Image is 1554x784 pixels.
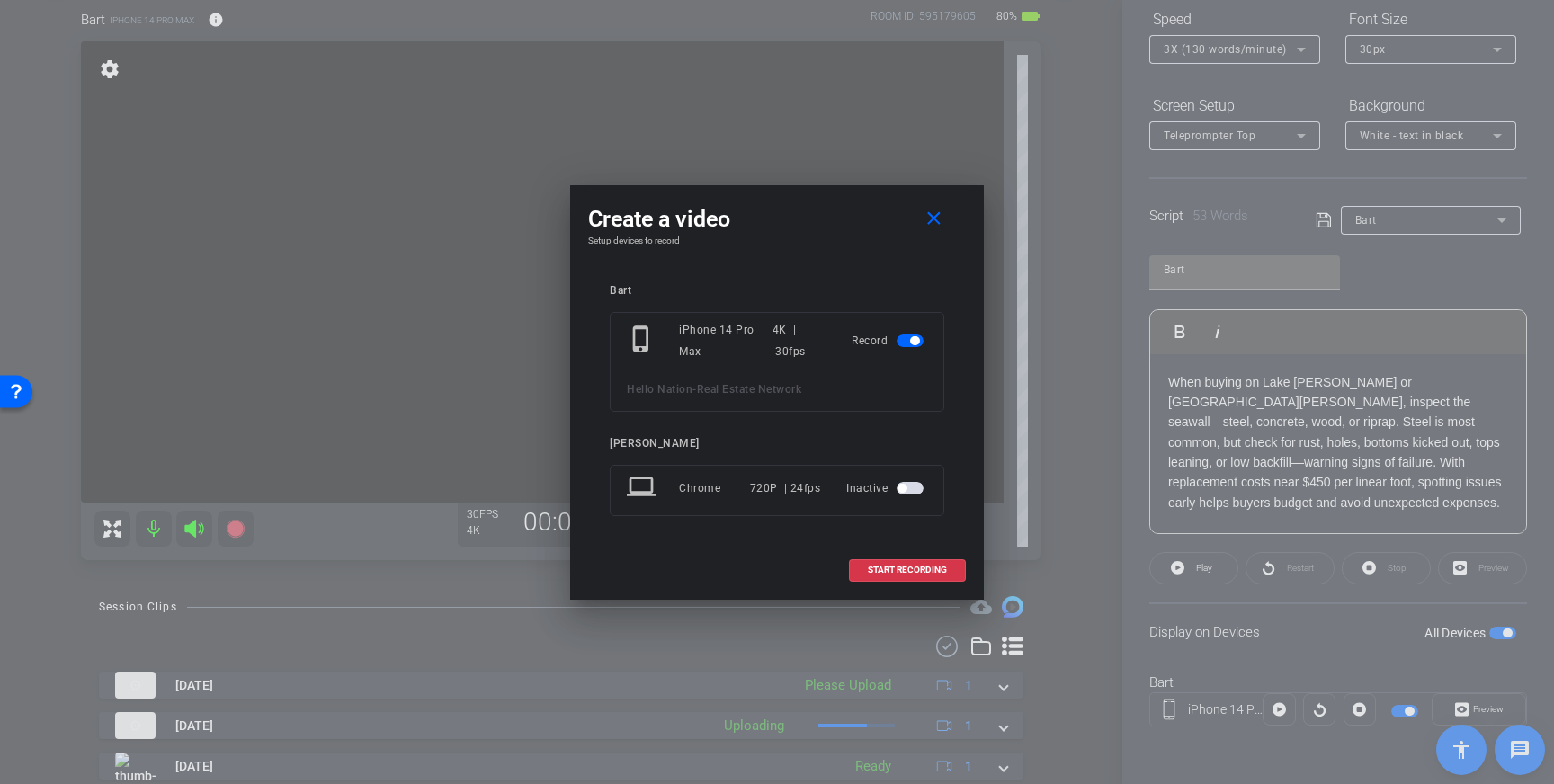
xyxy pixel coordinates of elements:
[610,437,944,450] div: [PERSON_NAME]
[679,472,750,504] div: Chrome
[588,203,966,236] div: Create a video
[692,383,697,396] span: -
[750,472,821,504] div: 720P | 24fps
[923,208,945,230] mat-icon: close
[852,319,927,362] div: Record
[610,284,944,298] div: Bart
[627,325,659,357] mat-icon: phone_iphone
[846,472,927,504] div: Inactive
[627,383,692,396] span: Hello Nation
[697,383,802,396] span: Real Estate Network
[773,319,826,362] div: 4K | 30fps
[868,566,947,575] span: START RECORDING
[627,472,659,504] mat-icon: laptop
[588,236,966,246] h4: Setup devices to record
[679,319,773,362] div: iPhone 14 Pro Max
[849,559,966,582] button: START RECORDING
